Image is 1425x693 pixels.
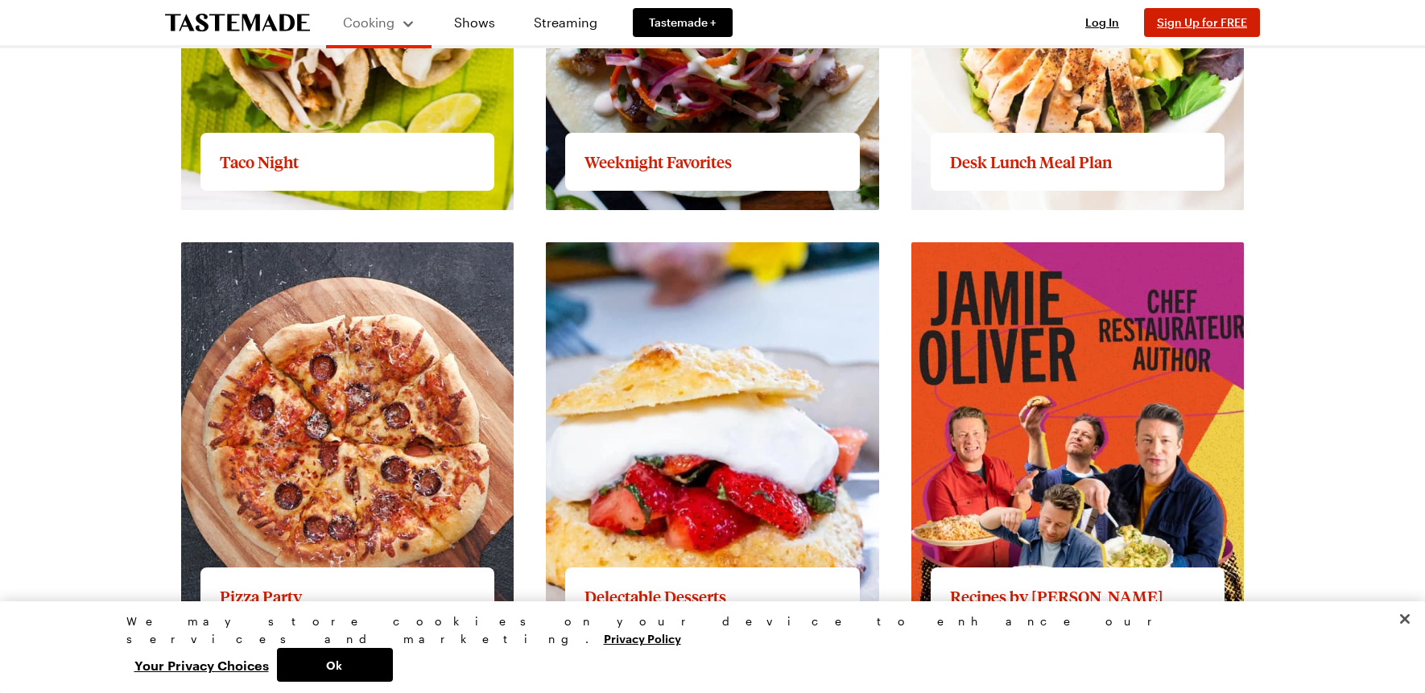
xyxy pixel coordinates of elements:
button: Ok [277,648,393,682]
div: Privacy [126,613,1286,682]
span: Tastemade + [649,14,717,31]
span: Cooking [343,14,394,30]
span: Sign Up for FREE [1157,15,1247,29]
button: Sign Up for FREE [1144,8,1260,37]
button: Your Privacy Choices [126,648,277,682]
span: Log In [1085,15,1119,29]
button: Close [1387,601,1423,637]
button: Log In [1070,14,1134,31]
div: We may store cookies on your device to enhance our services and marketing. [126,613,1286,648]
a: View full content for Delectable Desserts [546,244,793,259]
button: Cooking [342,6,415,39]
a: View full content for Recipes by Jamie Oliver [911,244,1209,259]
a: View full content for Pizza Party [181,244,373,259]
a: Tastemade + [633,8,733,37]
a: To Tastemade Home Page [165,14,310,32]
a: More information about your privacy, opens in a new tab [604,630,681,646]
